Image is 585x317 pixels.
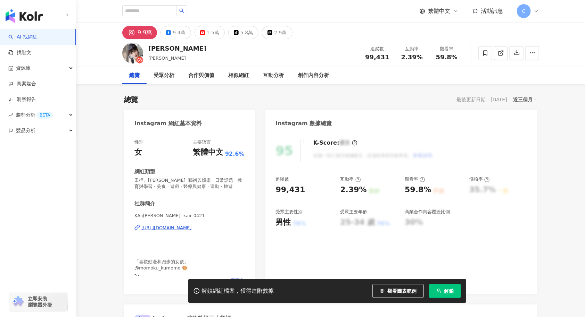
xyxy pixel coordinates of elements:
div: 59.8% [405,185,431,195]
div: 近三個月 [513,95,537,104]
span: [PERSON_NAME] [148,55,186,61]
button: 5.8萬 [228,26,258,39]
a: 洞察報告 [8,96,36,103]
div: 男性 [276,217,291,228]
div: [URL][DOMAIN_NAME] [141,225,192,231]
div: 漲粉率 [469,176,490,182]
span: 2.39% [401,54,423,61]
div: 5.8萬 [240,28,253,37]
div: 9.4萬 [173,28,185,37]
button: 9.9萬 [122,26,157,39]
button: 解鎖 [429,284,461,298]
span: 資源庫 [16,60,31,76]
div: 互動分析 [263,71,284,80]
a: [URL][DOMAIN_NAME] [134,225,245,231]
div: 最後更新日期：[DATE] [457,97,507,102]
div: 總覽 [124,95,138,104]
span: 活動訊息 [481,8,503,14]
img: KOL Avatar [122,43,143,63]
div: 性別 [134,139,143,145]
div: [PERSON_NAME] [148,44,206,53]
span: 92.6% [225,150,245,158]
div: BETA [37,112,53,119]
span: search [179,8,184,13]
span: KAii[PERSON_NAME]| kaii_0421 [134,213,245,219]
div: 女 [134,147,142,158]
div: 主要語言 [193,139,211,145]
span: 59.8% [436,54,458,61]
button: 觀看圖表範例 [372,284,424,298]
div: 社群簡介 [134,200,155,207]
span: 立即安裝 瀏覽器外掛 [28,295,52,308]
div: 合作與價值 [188,71,214,80]
span: lock [436,289,441,293]
span: 趨勢分析 [16,107,53,123]
img: logo [6,9,43,23]
span: 觀看圖表範例 [387,288,417,294]
div: 觀看率 [405,176,425,182]
div: 總覽 [129,71,140,80]
div: 觀看率 [434,45,460,52]
div: 相似網紅 [228,71,249,80]
button: 2.9萬 [262,26,292,39]
div: 受眾主要性別 [276,209,303,215]
div: 受眾主要年齡 [340,209,367,215]
span: 解鎖 [444,288,454,294]
span: 田徑、[PERSON_NAME]· 藝術與娛樂 · 日常話題 · 教育與學習 · 美食 · 遊戲 · 醫療與健康 · 運動 · 旅遊 [134,177,245,190]
div: 99,431 [276,185,305,195]
div: Instagram 數據總覽 [276,120,332,127]
div: 2.9萬 [274,28,287,37]
div: 解鎖網紅檔案，獲得進階數據 [201,288,274,295]
div: 9.9萬 [138,28,152,37]
a: 商案媒合 [8,80,36,87]
div: Instagram 網紅基本資料 [134,120,202,127]
div: 追蹤數 [364,45,390,52]
div: 創作內容分析 [298,71,329,80]
button: 9.4萬 [160,26,191,39]
div: 2.39% [340,185,366,195]
div: 互動率 [399,45,425,52]
a: chrome extension立即安裝 瀏覽器外掛 [9,292,67,311]
div: 互動率 [340,176,361,182]
div: 網紅類型 [134,168,155,175]
span: 99,431 [365,53,389,61]
span: 看更多 [231,277,245,284]
span: 繁體中文 [428,7,450,15]
div: 繁體中文 [193,147,223,158]
div: 受眾分析 [154,71,174,80]
span: 競品分析 [16,123,35,138]
div: K-Score : [313,139,357,147]
div: 商業合作內容覆蓋比例 [405,209,450,215]
img: chrome extension [11,296,25,307]
button: 1.5萬 [195,26,225,39]
a: searchAI 找網紅 [8,34,38,41]
span: rise [8,113,13,118]
a: 找貼文 [8,49,31,56]
div: 1.5萬 [207,28,219,37]
div: 追蹤數 [276,176,289,182]
span: C [522,7,526,15]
